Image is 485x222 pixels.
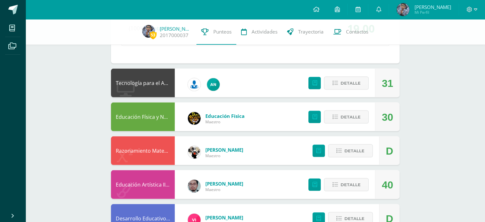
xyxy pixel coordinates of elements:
a: Trayectoria [282,19,328,45]
span: [PERSON_NAME] [205,214,243,221]
img: 6ed6846fa57649245178fca9fc9a58dd.png [188,78,201,91]
div: 30 [382,103,393,132]
img: eda3c0d1caa5ac1a520cf0290d7c6ae4.png [188,112,201,125]
span: Contactos [346,28,368,35]
span: Educación Física [205,113,245,119]
span: 53 [150,31,157,39]
button: Detalle [324,178,369,191]
img: 05ee8f3aa2e004bc19e84eb2325bd6d4.png [207,78,220,91]
span: Detalle [340,111,360,123]
button: Detalle [328,144,373,157]
a: Actividades [236,19,282,45]
a: Contactos [328,19,373,45]
span: Actividades [252,28,277,35]
a: 2017000037 [160,32,188,39]
span: Punteos [213,28,231,35]
span: Maestro [205,153,243,158]
button: Detalle [324,77,369,90]
div: 40 [382,171,393,199]
img: 5fac68162d5e1b6fbd390a6ac50e103d.png [188,180,201,193]
img: 34ae280db9e2785e3b101873a78bf9a1.png [142,25,155,38]
a: [PERSON_NAME] [160,26,192,32]
span: Trayectoria [298,28,324,35]
span: Detalle [340,77,360,89]
a: Punteos [196,19,236,45]
div: Educación Artística II, Artes Plásticas [111,170,175,199]
div: D [386,137,393,165]
span: [PERSON_NAME] [205,147,243,153]
span: Maestro [205,187,243,192]
span: Mi Perfil [414,10,451,15]
span: Detalle [340,179,360,191]
div: Educación Física y Natación [111,103,175,131]
span: Detalle [344,145,364,157]
img: 34ae280db9e2785e3b101873a78bf9a1.png [397,3,409,16]
span: [PERSON_NAME] [205,180,243,187]
div: 31 [382,69,393,98]
img: d172b984f1f79fc296de0e0b277dc562.png [188,146,201,159]
div: Razonamiento Matemático [111,136,175,165]
span: [PERSON_NAME] [414,4,451,10]
button: Detalle [324,111,369,124]
span: Maestro [205,119,245,125]
div: Tecnología para el Aprendizaje y la Comunicación (Informática) [111,69,175,97]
